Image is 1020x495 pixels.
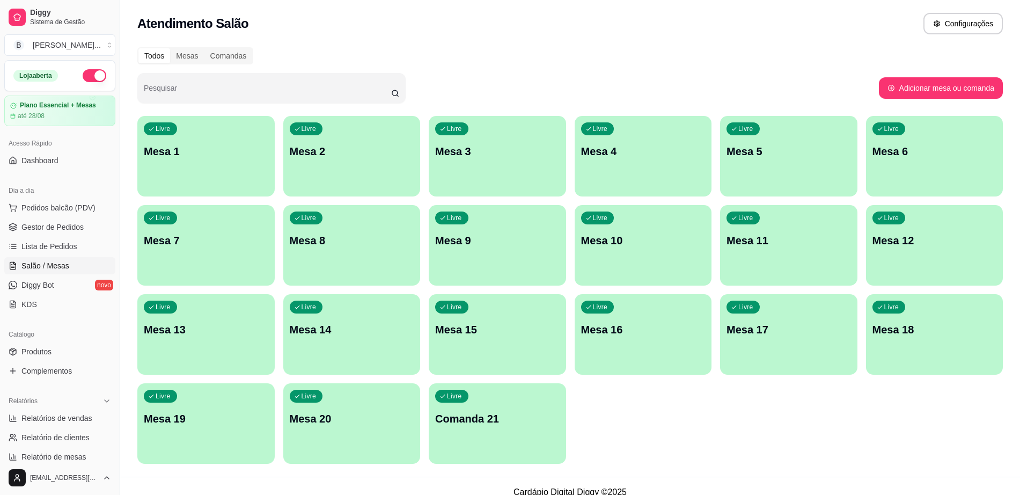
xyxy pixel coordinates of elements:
[21,299,37,310] span: KDS
[435,144,560,159] p: Mesa 3
[83,69,106,82] button: Alterar Status
[429,294,566,375] button: LivreMesa 15
[302,125,317,133] p: Livre
[884,303,899,311] p: Livre
[290,144,414,159] p: Mesa 2
[872,144,997,159] p: Mesa 6
[9,397,38,405] span: Relatórios
[21,222,84,232] span: Gestor de Pedidos
[144,87,391,98] input: Pesquisar
[923,13,1003,34] button: Configurações
[137,205,275,286] button: LivreMesa 7
[4,343,115,360] a: Produtos
[593,214,608,222] p: Livre
[21,432,90,443] span: Relatório de clientes
[4,362,115,380] a: Complementos
[447,125,462,133] p: Livre
[30,8,111,18] span: Diggy
[4,465,115,491] button: [EMAIL_ADDRESS][DOMAIN_NAME]
[727,144,851,159] p: Mesa 5
[4,135,115,152] div: Acesso Rápido
[4,238,115,255] a: Lista de Pedidos
[21,260,69,271] span: Salão / Mesas
[33,40,101,50] div: [PERSON_NAME] ...
[879,77,1003,99] button: Adicionar mesa ou comanda
[4,199,115,216] button: Pedidos balcão (PDV)
[575,294,712,375] button: LivreMesa 16
[4,182,115,199] div: Dia a dia
[30,474,98,482] span: [EMAIL_ADDRESS][DOMAIN_NAME]
[13,70,58,82] div: Loja aberta
[727,233,851,248] p: Mesa 11
[4,152,115,169] a: Dashboard
[447,303,462,311] p: Livre
[581,322,706,337] p: Mesa 16
[137,15,248,32] h2: Atendimento Salão
[144,322,268,337] p: Mesa 13
[290,322,414,337] p: Mesa 14
[283,116,421,196] button: LivreMesa 2
[21,452,86,462] span: Relatório de mesas
[575,205,712,286] button: LivreMesa 10
[4,96,115,126] a: Plano Essencial + Mesasaté 28/08
[204,48,253,63] div: Comandas
[4,410,115,427] a: Relatórios de vendas
[581,233,706,248] p: Mesa 10
[593,125,608,133] p: Livre
[283,294,421,375] button: LivreMesa 14
[21,413,92,424] span: Relatórios de vendas
[144,144,268,159] p: Mesa 1
[283,205,421,286] button: LivreMesa 8
[884,214,899,222] p: Livre
[302,303,317,311] p: Livre
[447,392,462,401] p: Livre
[575,116,712,196] button: LivreMesa 4
[738,125,753,133] p: Livre
[144,411,268,426] p: Mesa 19
[21,346,52,357] span: Produtos
[866,116,1003,196] button: LivreMesa 6
[581,144,706,159] p: Mesa 4
[435,233,560,248] p: Mesa 9
[30,18,111,26] span: Sistema de Gestão
[4,429,115,446] a: Relatório de clientes
[720,294,857,375] button: LivreMesa 17
[435,411,560,426] p: Comanda 21
[4,448,115,465] a: Relatório de mesas
[21,366,72,376] span: Complementos
[20,101,96,110] article: Plano Essencial + Mesas
[137,294,275,375] button: LivreMesa 13
[283,383,421,464] button: LivreMesa 20
[738,214,753,222] p: Livre
[302,214,317,222] p: Livre
[872,233,997,248] p: Mesa 12
[866,294,1003,375] button: LivreMesa 18
[156,214,171,222] p: Livre
[720,116,857,196] button: LivreMesa 5
[302,392,317,401] p: Livre
[4,219,115,236] a: Gestor de Pedidos
[4,296,115,313] a: KDS
[4,4,115,30] a: DiggySistema de Gestão
[447,214,462,222] p: Livre
[4,326,115,343] div: Catálogo
[429,116,566,196] button: LivreMesa 3
[738,303,753,311] p: Livre
[290,411,414,426] p: Mesa 20
[866,205,1003,286] button: LivreMesa 12
[593,303,608,311] p: Livre
[156,125,171,133] p: Livre
[4,276,115,294] a: Diggy Botnovo
[21,241,77,252] span: Lista de Pedidos
[21,202,96,213] span: Pedidos balcão (PDV)
[21,280,54,290] span: Diggy Bot
[727,322,851,337] p: Mesa 17
[156,303,171,311] p: Livre
[429,383,566,464] button: LivreComanda 21
[884,125,899,133] p: Livre
[144,233,268,248] p: Mesa 7
[138,48,170,63] div: Todos
[720,205,857,286] button: LivreMesa 11
[156,392,171,401] p: Livre
[290,233,414,248] p: Mesa 8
